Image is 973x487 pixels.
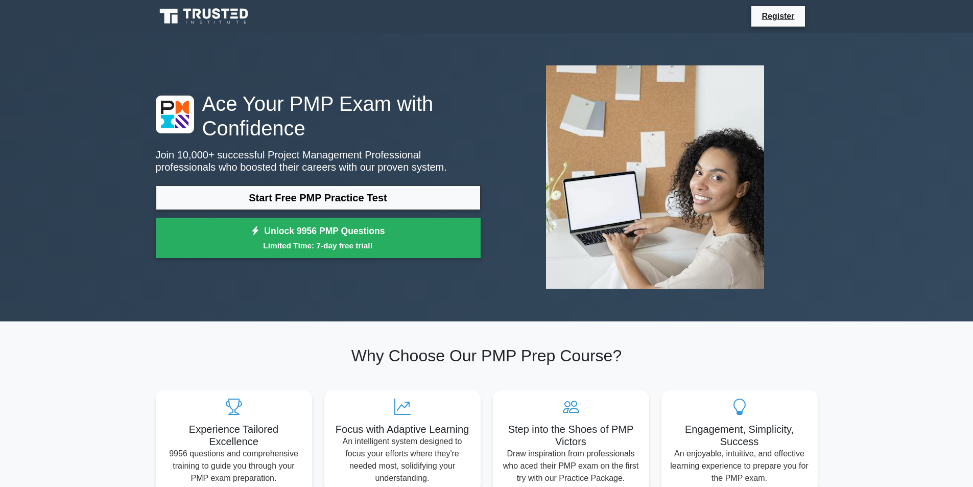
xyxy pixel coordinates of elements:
[156,218,481,259] a: Unlock 9956 PMP QuestionsLimited Time: 7-day free trial!
[670,423,810,448] h5: Engagement, Simplicity, Success
[333,435,472,484] p: An intelligent system designed to focus your efforts where they're needed most, solidifying your ...
[164,448,304,484] p: 9956 questions and comprehensive training to guide you through your PMP exam preparation.
[501,448,641,484] p: Draw inspiration from professionals who aced their PMP exam on the first try with our Practice Pa...
[156,185,481,210] a: Start Free PMP Practice Test
[333,423,472,435] h5: Focus with Adaptive Learning
[156,346,818,365] h2: Why Choose Our PMP Prep Course?
[755,10,800,22] a: Register
[156,91,481,141] h1: Ace Your PMP Exam with Confidence
[169,240,468,251] small: Limited Time: 7-day free trial!
[670,448,810,484] p: An enjoyable, intuitive, and effective learning experience to prepare you for the PMP exam.
[156,149,481,173] p: Join 10,000+ successful Project Management Professional professionals who boosted their careers w...
[164,423,304,448] h5: Experience Tailored Excellence
[501,423,641,448] h5: Step into the Shoes of PMP Victors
